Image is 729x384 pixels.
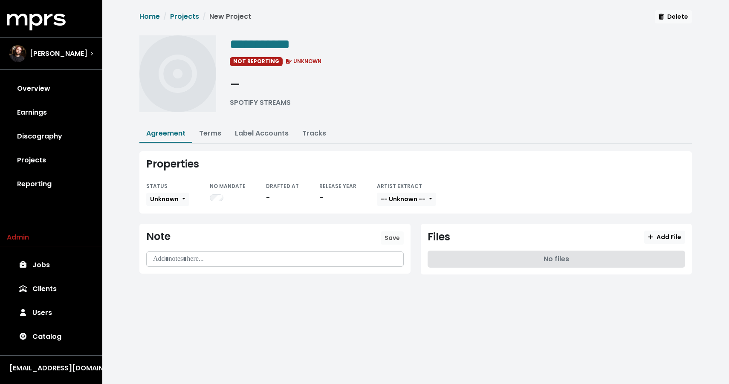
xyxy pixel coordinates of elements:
[266,193,299,203] div: -
[146,182,168,190] small: STATUS
[284,58,322,65] span: UNKNOWN
[428,251,685,268] div: No files
[139,35,216,112] img: Album cover for this project
[659,12,688,21] span: Delete
[210,182,246,190] small: NO MANDATE
[7,301,95,325] a: Users
[655,10,692,23] button: Delete
[150,195,179,203] span: Unknown
[648,233,681,241] span: Add File
[7,363,95,374] button: [EMAIL_ADDRESS][DOMAIN_NAME]
[319,193,356,203] div: -
[199,128,221,138] a: Terms
[644,231,685,244] button: Add File
[230,98,291,108] div: SPOTIFY STREAMS
[230,73,291,98] div: -
[30,49,87,59] span: [PERSON_NAME]
[9,45,26,62] img: The selected account / producer
[302,128,326,138] a: Tracks
[377,193,436,206] button: -- Unknown --
[7,124,95,148] a: Discography
[146,158,685,170] div: Properties
[199,12,251,22] li: New Project
[7,253,95,277] a: Jobs
[139,12,251,29] nav: breadcrumb
[381,195,425,203] span: -- Unknown --
[7,101,95,124] a: Earnings
[319,182,356,190] small: RELEASE YEAR
[7,77,95,101] a: Overview
[266,182,299,190] small: DRAFTED AT
[146,193,189,206] button: Unknown
[7,148,95,172] a: Projects
[230,57,283,66] span: NOT REPORTING
[235,128,289,138] a: Label Accounts
[7,172,95,196] a: Reporting
[230,38,290,51] span: Edit value
[7,277,95,301] a: Clients
[170,12,199,21] a: Projects
[7,17,66,26] a: mprs logo
[428,231,450,243] div: Files
[7,325,95,349] a: Catalog
[139,12,160,21] a: Home
[146,231,171,243] div: Note
[9,363,93,373] div: [EMAIL_ADDRESS][DOMAIN_NAME]
[377,182,422,190] small: ARTIST EXTRACT
[146,128,185,138] a: Agreement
